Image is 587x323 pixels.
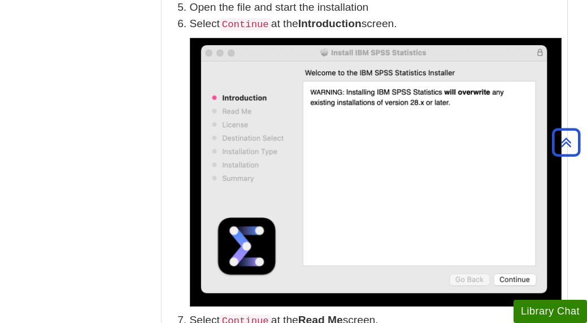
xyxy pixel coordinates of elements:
[298,18,362,29] b: Introduction
[220,18,271,31] code: Continue
[190,38,562,307] img: 'Introduction' window.
[190,16,562,32] p: Select at the screen.
[514,300,587,323] button: Library Chat
[548,135,584,150] a: Back to Top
